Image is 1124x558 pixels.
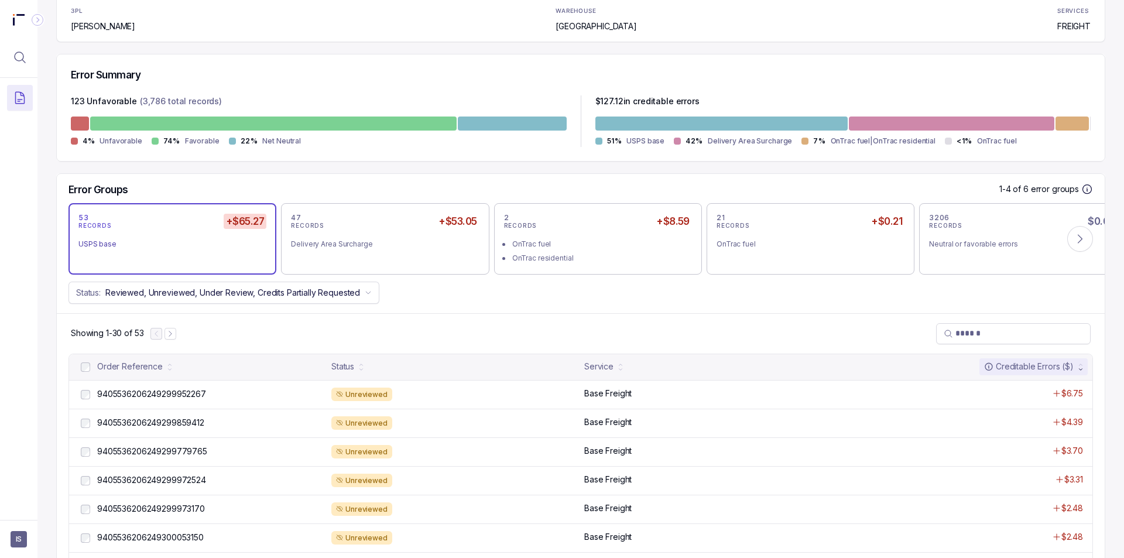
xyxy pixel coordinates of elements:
[331,361,354,372] div: Status
[869,214,904,229] h5: +$0.21
[1057,8,1088,15] p: SERVICES
[262,135,301,147] p: Net Neutral
[81,533,90,543] input: checkbox-checkbox
[331,416,392,430] div: Unreviewed
[331,445,392,459] div: Unreviewed
[78,238,257,250] div: USPS base
[1085,214,1117,229] h5: $0.00
[1061,531,1083,543] p: $2.48
[607,136,622,146] p: 51%
[1061,388,1083,399] p: $6.75
[224,214,266,229] h5: +$65.27
[584,361,614,372] div: Service
[78,222,111,230] p: RECORDS
[83,136,95,146] p: 4%
[584,474,632,485] p: Base Freight
[708,135,792,147] p: Delivery Area Surcharge
[71,20,135,32] p: [PERSON_NAME]
[68,282,379,304] button: Status:Reviewed, Unreviewed, Under Review, Credits Partially Requested
[813,136,825,146] p: 7%
[584,445,632,457] p: Base Freight
[654,214,692,229] h5: +$8.59
[512,238,691,250] div: OnTrac fuel
[81,362,90,372] input: checkbox-checkbox
[331,474,392,488] div: Unreviewed
[957,136,972,146] p: <1%
[1061,416,1083,428] p: $4.39
[595,95,700,109] p: $ 127.12 in creditable errors
[291,238,470,250] div: Delivery Area Surcharge
[717,238,895,250] div: OnTrac fuel
[30,13,44,27] div: Collapse Icon
[984,361,1074,372] div: Creditable Errors ($)
[686,136,703,146] p: 42%
[71,8,101,15] p: 3PL
[556,20,637,32] p: [GEOGRAPHIC_DATA]
[717,222,749,230] p: RECORDS
[105,287,360,299] p: Reviewed, Unreviewed, Under Review, Credits Partially Requested
[929,222,962,230] p: RECORDS
[100,135,142,147] p: Unfavorable
[584,388,632,399] p: Base Freight
[71,95,137,109] p: 123 Unfavorable
[504,222,537,230] p: RECORDS
[1061,502,1083,514] p: $2.48
[71,327,143,339] p: Showing 1-30 of 53
[436,214,479,229] h5: +$53.05
[97,503,205,515] p: 9405536206249299973170
[68,183,128,196] h5: Error Groups
[97,361,163,372] div: Order Reference
[556,8,596,15] p: WAREHOUSE
[999,183,1031,195] p: 1-4 of 6
[81,476,90,485] input: checkbox-checkbox
[504,213,509,222] p: 2
[71,69,140,81] h5: Error Summary
[717,213,725,222] p: 21
[7,85,33,111] button: Menu Icon Button DocumentTextIcon
[291,222,324,230] p: RECORDS
[81,390,90,399] input: checkbox-checkbox
[331,531,392,545] div: Unreviewed
[331,502,392,516] div: Unreviewed
[584,502,632,514] p: Base Freight
[97,446,207,457] p: 9405536206249299779765
[929,238,1108,250] div: Neutral or favorable errors
[1057,20,1091,32] p: FREIGHT
[71,327,143,339] div: Remaining page entries
[81,419,90,428] input: checkbox-checkbox
[165,328,176,340] button: Next Page
[97,388,206,400] p: 9405536206249299952267
[81,505,90,514] input: checkbox-checkbox
[97,474,206,486] p: 9405536206249299972524
[7,44,33,70] button: Menu Icon Button MagnifyingGlassIcon
[626,135,664,147] p: USPS base
[78,213,88,222] p: 53
[185,135,220,147] p: Favorable
[1061,445,1083,457] p: $3.70
[1031,183,1079,195] p: error groups
[11,531,27,547] button: User initials
[1064,474,1083,485] p: $3.31
[977,135,1017,147] p: OnTrac fuel
[97,417,204,429] p: 9405536206249299859412
[831,135,935,147] p: OnTrac fuel|OnTrac residential
[163,136,180,146] p: 74%
[140,95,222,109] p: (3,786 total records)
[331,388,392,402] div: Unreviewed
[81,447,90,457] input: checkbox-checkbox
[512,252,691,264] div: OnTrac residential
[76,287,101,299] p: Status:
[241,136,258,146] p: 22%
[584,531,632,543] p: Base Freight
[929,213,949,222] p: 3206
[97,532,204,543] p: 9405536206249300053150
[291,213,301,222] p: 47
[584,416,632,428] p: Base Freight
